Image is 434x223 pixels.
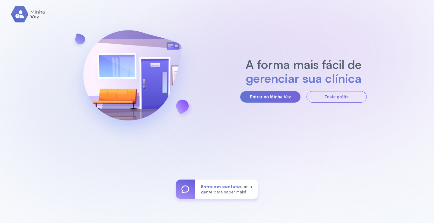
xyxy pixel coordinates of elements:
[307,91,367,103] button: Teste grátis
[240,91,300,103] button: Entrar no Minha Vez
[195,180,258,199] div: com a gente para saber mais!
[67,14,197,145] img: banner-login.svg
[243,71,365,85] h2: gerenciar sua clínica
[201,184,240,189] span: Entre em contato
[176,180,258,199] a: Entre em contatocom a gente para saber mais!
[11,6,46,23] img: logo.svg
[243,57,365,71] h2: A forma mais fácil de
